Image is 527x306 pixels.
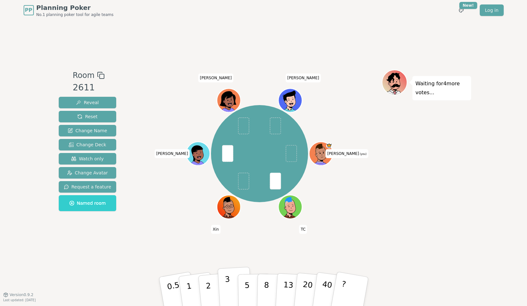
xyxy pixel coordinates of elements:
[36,12,114,17] span: No.1 planning poker tool for agile teams
[77,113,97,120] span: Reset
[36,3,114,12] span: Planning Poker
[154,149,190,158] span: Click to change your name
[59,139,117,150] button: Change Deck
[69,200,106,206] span: Named room
[69,142,106,148] span: Change Deck
[24,3,114,17] a: PPPlanning PokerNo.1 planning poker tool for agile teams
[59,111,117,122] button: Reset
[480,4,503,16] a: Log in
[73,81,105,94] div: 2611
[71,156,104,162] span: Watch only
[10,292,34,297] span: Version 0.9.2
[64,184,111,190] span: Request a feature
[198,73,233,82] span: Click to change your name
[416,79,468,97] p: Waiting for 4 more votes...
[59,97,117,108] button: Reveal
[59,153,117,164] button: Watch only
[68,127,107,134] span: Change Name
[59,195,117,211] button: Named room
[59,125,117,136] button: Change Name
[310,142,332,165] button: Click to change your avatar
[67,170,108,176] span: Change Avatar
[459,2,478,9] div: New!
[299,225,307,234] span: Click to change your name
[25,6,32,14] span: PP
[3,292,34,297] button: Version0.9.2
[59,181,117,193] button: Request a feature
[59,167,117,179] button: Change Avatar
[359,153,367,156] span: (you)
[286,73,321,82] span: Click to change your name
[326,149,368,158] span: Click to change your name
[73,70,94,81] span: Room
[455,4,467,16] button: New!
[326,142,332,149] span: Evan is the host
[3,298,36,302] span: Last updated: [DATE]
[211,225,221,234] span: Click to change your name
[76,99,99,106] span: Reveal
